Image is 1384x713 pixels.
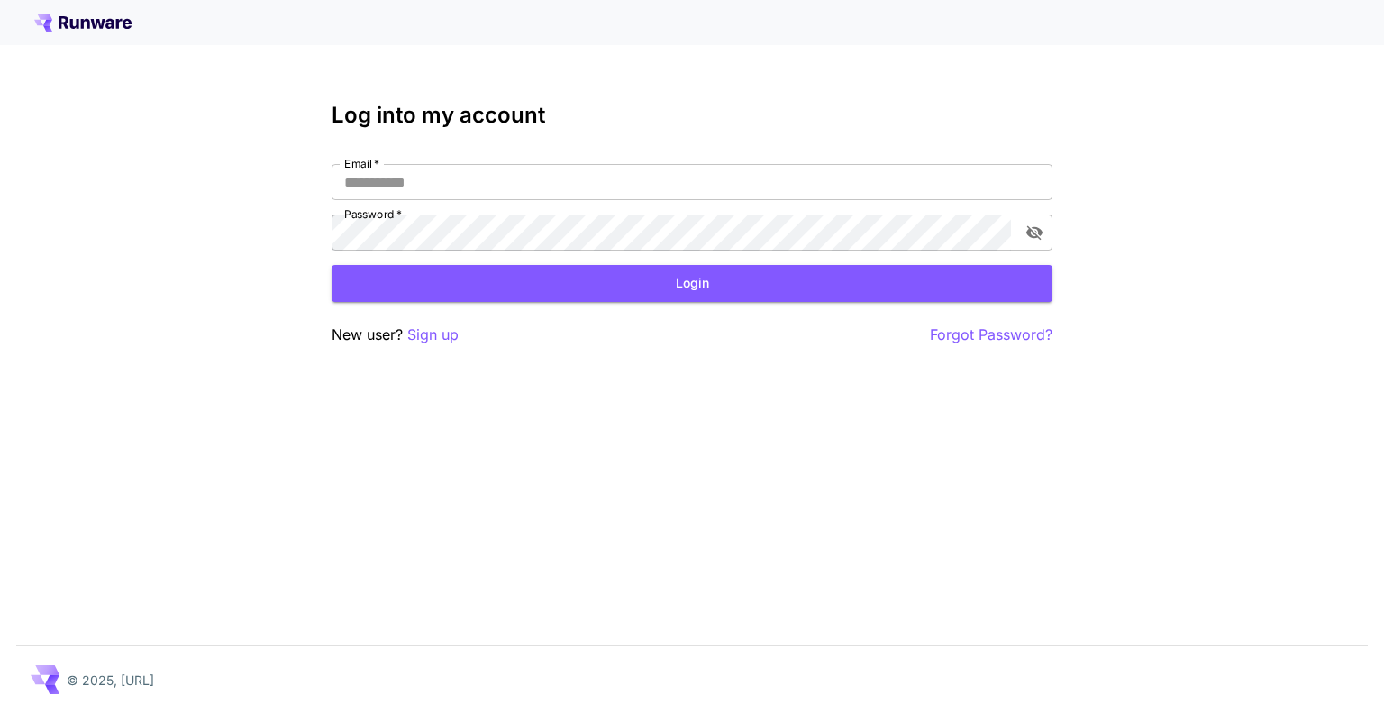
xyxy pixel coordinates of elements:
[344,206,402,222] label: Password
[332,324,459,346] p: New user?
[344,156,379,171] label: Email
[332,265,1052,302] button: Login
[930,324,1052,346] button: Forgot Password?
[407,324,459,346] button: Sign up
[332,103,1052,128] h3: Log into my account
[67,671,154,690] p: © 2025, [URL]
[1018,216,1051,249] button: toggle password visibility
